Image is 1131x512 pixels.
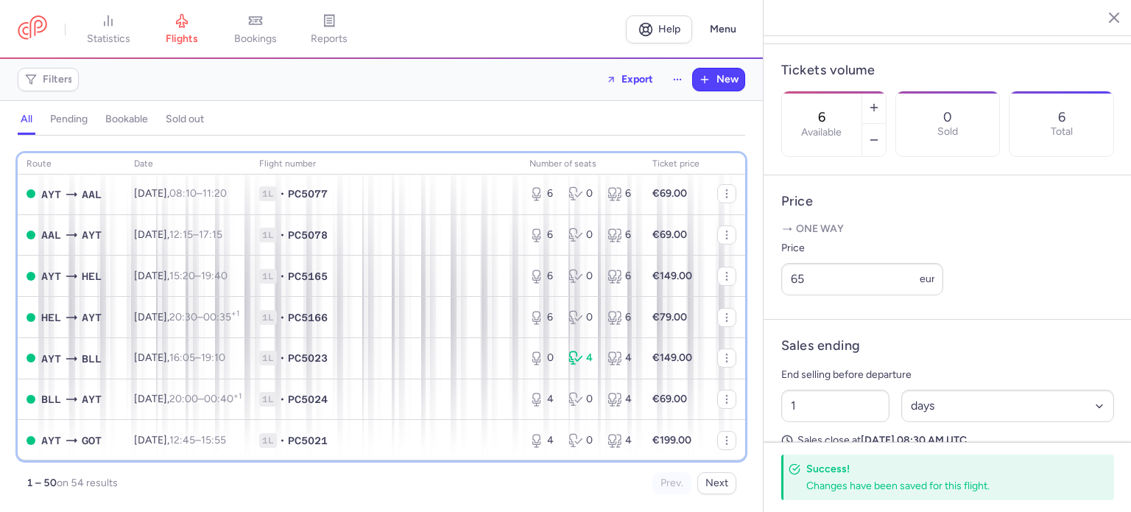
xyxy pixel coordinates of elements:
time: 17:15 [199,228,222,241]
h4: bookable [105,113,148,126]
span: AYT [41,351,61,367]
strong: €69.00 [652,187,687,200]
span: 1L [259,392,277,407]
span: AYT [82,227,102,243]
time: 12:15 [169,228,193,241]
input: --- [781,263,943,295]
strong: [DATE] 08:30 AM UTC [861,434,967,446]
h4: Price [781,193,1114,210]
span: Filters [43,74,73,85]
div: 0 [568,186,596,201]
button: Menu [701,15,745,43]
span: bookings [234,32,277,46]
span: PC5078 [288,228,328,242]
span: AAL [41,227,61,243]
span: • [280,310,285,325]
p: 0 [943,110,952,125]
span: 1L [259,186,277,201]
div: 0 [529,351,557,365]
span: AYT [82,391,102,407]
div: 4 [529,433,557,448]
div: 6 [529,269,557,284]
span: [DATE], [134,393,242,405]
a: Help [626,15,692,43]
sup: +1 [233,391,242,401]
a: reports [292,13,366,46]
a: CitizenPlane red outlined logo [18,15,47,43]
div: 0 [568,269,596,284]
span: – [169,228,222,241]
h4: pending [50,113,88,126]
span: [DATE], [134,187,227,200]
span: – [169,311,239,323]
span: statistics [87,32,130,46]
th: Ticket price [644,153,708,175]
span: HEL [41,309,61,326]
time: 15:55 [201,434,226,446]
strong: €199.00 [652,434,691,446]
time: 11:20 [202,187,227,200]
span: BLL [41,391,61,407]
th: route [18,153,125,175]
p: Sold [937,126,958,138]
span: AYT [41,432,61,449]
div: 4 [568,351,596,365]
th: Flight number [250,153,521,175]
span: on 54 results [57,477,118,489]
span: • [280,269,285,284]
span: AYT [82,309,102,326]
span: New [716,74,739,85]
a: bookings [219,13,292,46]
label: Available [801,127,842,138]
span: – [169,393,242,405]
th: date [125,153,250,175]
h4: Success! [806,462,1082,476]
div: 0 [568,310,596,325]
button: Next [697,472,736,494]
span: reports [311,32,348,46]
span: • [280,228,285,242]
span: 1L [259,433,277,448]
span: [DATE], [134,311,239,323]
h4: Sales ending [781,337,860,354]
strong: €149.00 [652,351,692,364]
time: 12:45 [169,434,195,446]
span: HEL [82,268,102,284]
span: [DATE], [134,351,225,364]
span: 1L [259,228,277,242]
div: 6 [529,186,557,201]
span: Help [658,24,680,35]
span: AYT [41,268,61,284]
time: 00:35 [203,311,239,323]
h4: Tickets volume [781,62,1114,79]
p: Sales close at [781,434,1114,447]
strong: €79.00 [652,311,687,323]
span: PC5023 [288,351,328,365]
time: 08:10 [169,187,197,200]
span: – [169,434,226,446]
span: PC5165 [288,269,328,284]
span: GOT [82,432,102,449]
div: 4 [607,392,635,407]
span: • [280,433,285,448]
div: 0 [568,433,596,448]
span: BLL [82,351,102,367]
th: number of seats [521,153,644,175]
span: 1L [259,269,277,284]
span: 1L [259,310,277,325]
button: Filters [18,69,78,91]
sup: +1 [231,309,239,318]
strong: €69.00 [652,393,687,405]
strong: €149.00 [652,270,692,282]
span: PC5077 [288,186,328,201]
p: 6 [1058,110,1065,125]
input: ## [781,390,889,422]
time: 19:40 [201,270,228,282]
p: Total [1051,126,1073,138]
span: AAL [82,186,102,203]
p: End selling before departure [781,366,1114,384]
a: statistics [71,13,145,46]
span: [DATE], [134,228,222,241]
div: 6 [529,310,557,325]
h4: all [21,113,32,126]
